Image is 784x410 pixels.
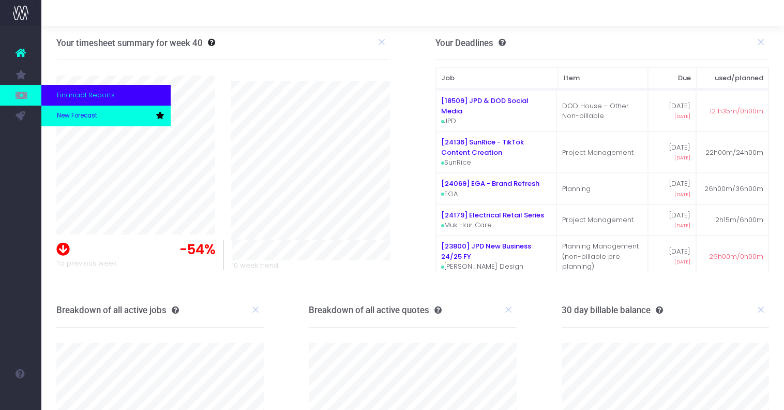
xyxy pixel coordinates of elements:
td: Project Management [556,204,648,236]
a: New Forecast [41,106,171,126]
th: Job: activate to sort column ascending [436,67,558,89]
span: 26h00m/0h00m [709,252,763,262]
h3: Breakdown of all active quotes [309,305,442,315]
td: [DATE] [648,173,696,204]
td: Muk Hair Care [436,204,557,236]
td: DOD House - Other Non-billable [556,90,648,131]
a: [24136] SunRice - TikTok Content Creation [441,137,524,157]
span: 2h15m/6h00m [715,215,763,225]
span: 22h00m/24h00m [705,148,763,158]
td: JPD [436,90,557,131]
td: [PERSON_NAME] Design [436,236,557,277]
h3: 30 day billable balance [562,305,663,315]
a: [23800] JPD New Business 24/25 FY [441,241,531,261]
th: used/planned: activate to sort column ascending [697,67,769,89]
span: [DATE] [674,113,690,120]
td: [DATE] [648,236,696,277]
td: [DATE] [648,131,696,173]
td: Project Management [556,131,648,173]
h3: Your Deadlines [435,38,506,48]
td: Planning Management (non-billable pre planning) [556,236,648,277]
span: 121h35m/0h00m [710,106,763,116]
span: -54% [179,240,216,260]
th: Item: activate to sort column ascending [558,67,648,89]
span: 26h00m/36h00m [704,184,763,194]
span: [DATE] [674,258,690,266]
a: [24179] Electrical Retail Series [441,210,544,220]
td: EGA [436,173,557,204]
span: 10 week trend [232,260,278,271]
td: [DATE] [648,204,696,236]
h3: Breakdown of all active jobs [56,305,179,315]
span: New Forecast [57,111,97,121]
img: images/default_profile_image.png [13,389,28,405]
a: [18509] JPD & DOD Social Media [441,96,529,116]
span: [DATE] [674,154,690,162]
td: [DATE] [648,90,696,131]
td: SunRice [436,131,557,173]
span: To previous week [56,258,116,269]
span: [DATE] [674,222,690,229]
h3: Your timesheet summary for week 40 [56,38,203,48]
span: Financial Reports [57,90,115,100]
span: [DATE] [674,191,690,198]
a: [24069] EGA - Brand Refresh [441,179,539,188]
th: Due: activate to sort column ascending [648,67,697,89]
td: Planning [556,173,648,204]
